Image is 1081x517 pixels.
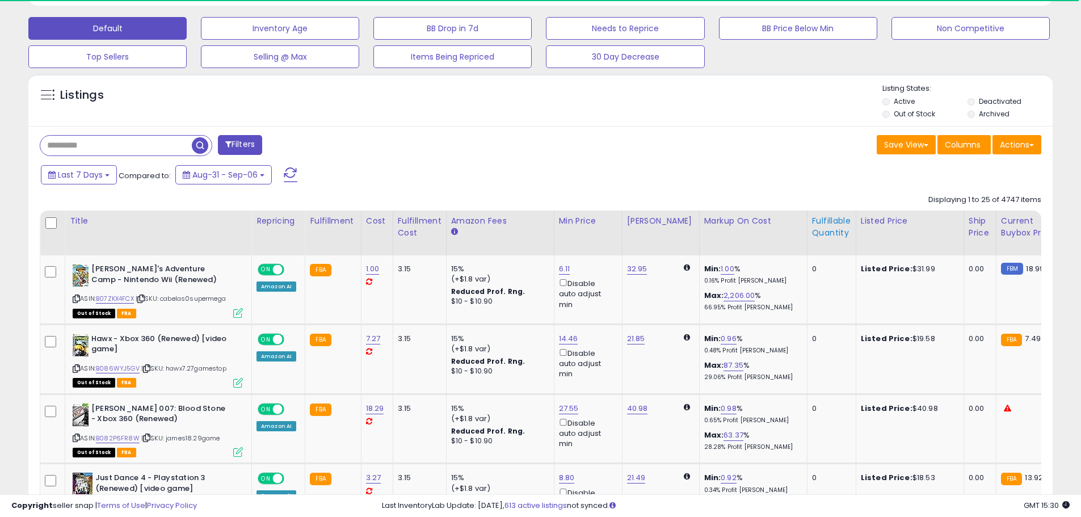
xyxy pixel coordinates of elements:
div: ASIN: [73,334,243,386]
th: The percentage added to the cost of goods (COGS) that forms the calculator for Min & Max prices. [699,211,807,255]
span: | SKU: cabelas0supermega [136,294,226,303]
button: Columns [937,135,991,154]
div: 0 [812,473,847,483]
div: Markup on Cost [704,215,802,227]
button: Selling @ Max [201,45,359,68]
div: 15% [451,264,545,274]
button: BB Drop in 7d [373,17,532,40]
div: 0 [812,403,847,414]
a: 1.00 [366,263,380,275]
label: Out of Stock [894,109,935,119]
button: BB Price Below Min [719,17,877,40]
span: ON [259,265,273,275]
small: FBA [310,403,331,416]
div: % [704,403,798,424]
p: 28.28% Profit [PERSON_NAME] [704,443,798,451]
small: Amazon Fees. [451,227,458,237]
b: Min: [704,472,721,483]
div: Displaying 1 to 25 of 4747 items [928,195,1041,205]
div: Disable auto adjust min [559,417,613,449]
div: [PERSON_NAME] [627,215,695,227]
a: 14.46 [559,333,578,344]
div: (+$1.8 var) [451,274,545,284]
b: Max: [704,360,724,371]
b: Reduced Prof. Rng. [451,426,525,436]
div: Title [70,215,247,227]
b: Max: [704,430,724,440]
b: Listed Price: [861,333,912,344]
div: $31.99 [861,264,955,274]
div: 3.15 [398,334,438,344]
div: $19.58 [861,334,955,344]
a: B07ZKX4FCX [96,294,134,304]
b: Just Dance 4 - Playstation 3 (Renewed) [video game] [95,473,233,497]
a: B086WYJ5GV [96,364,140,373]
div: Amazon Fees [451,215,549,227]
b: Listed Price: [861,472,912,483]
span: Aug-31 - Sep-06 [192,169,258,180]
a: 27.55 [559,403,579,414]
div: 0.00 [969,403,987,414]
b: Min: [704,263,721,274]
b: Max: [704,290,724,301]
div: $10 - $10.90 [451,297,545,306]
div: 0.00 [969,473,987,483]
div: Fulfillment Cost [398,215,441,239]
button: Filters [218,135,262,155]
div: 15% [451,403,545,414]
div: Fulfillable Quantity [812,215,851,239]
p: 29.06% Profit [PERSON_NAME] [704,373,798,381]
div: Ship Price [969,215,991,239]
a: 7.27 [366,333,381,344]
span: OFF [283,334,301,344]
button: Actions [992,135,1041,154]
span: FBA [117,448,136,457]
div: Fulfillment [310,215,356,227]
span: | SKU: james18.29game [141,434,220,443]
span: Compared to: [119,170,171,181]
div: Amazon AI [256,281,296,292]
span: OFF [283,404,301,414]
div: seller snap | | [11,501,197,511]
div: % [704,360,798,381]
small: FBA [310,334,331,346]
a: 2,206.00 [724,290,755,301]
small: FBM [1001,263,1023,275]
span: Columns [945,139,981,150]
button: Items Being Repriced [373,45,532,68]
div: % [704,264,798,285]
div: % [704,430,798,451]
div: % [704,334,798,355]
div: $40.98 [861,403,955,414]
div: Min Price [559,215,617,227]
p: 0.65% Profit [PERSON_NAME] [704,417,798,424]
a: 6.11 [559,263,570,275]
div: 0.00 [969,264,987,274]
p: 66.95% Profit [PERSON_NAME] [704,304,798,312]
div: Amazon AI [256,421,296,431]
a: Privacy Policy [147,500,197,511]
label: Archived [979,109,1010,119]
div: Repricing [256,215,300,227]
a: 8.80 [559,472,575,484]
small: FBA [1001,334,1022,346]
img: 51VodLNYrLL._SL40_.jpg [73,334,89,356]
span: 18.99 [1026,263,1044,274]
span: FBA [117,378,136,388]
label: Active [894,96,915,106]
b: [PERSON_NAME]'s Adventure Camp - Nintendo Wii (Renewed) [91,264,229,288]
img: 516YwM13sbL._SL40_.jpg [73,403,89,426]
div: (+$1.8 var) [451,414,545,424]
button: Top Sellers [28,45,187,68]
div: $18.53 [861,473,955,483]
span: 2025-09-14 15:30 GMT [1024,500,1070,511]
label: Deactivated [979,96,1021,106]
div: Disable auto adjust min [559,277,613,310]
button: Inventory Age [201,17,359,40]
a: 18.29 [366,403,384,414]
a: B082P6FR8W [96,434,140,443]
strong: Copyright [11,500,53,511]
button: 30 Day Decrease [546,45,704,68]
button: Non Competitive [891,17,1050,40]
b: Listed Price: [861,263,912,274]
